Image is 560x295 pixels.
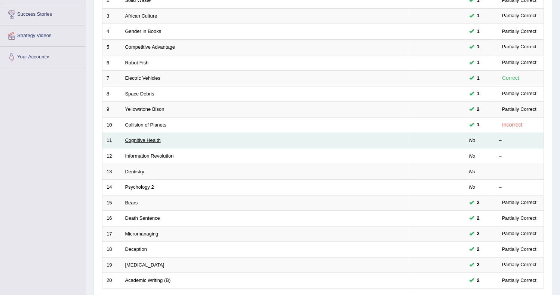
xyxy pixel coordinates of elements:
[102,8,121,24] td: 3
[102,164,121,180] td: 13
[102,242,121,258] td: 18
[499,137,539,144] div: –
[125,106,164,112] a: Yellowstone Bison
[474,215,483,222] span: You can still take this question
[125,262,164,268] a: [MEDICAL_DATA]
[102,180,121,195] td: 14
[102,133,121,149] td: 11
[499,43,539,51] div: Partially Correct
[125,137,161,143] a: Cognitive Health
[125,153,174,159] a: Information Revolution
[499,90,539,98] div: Partially Correct
[469,153,476,159] em: No
[102,257,121,273] td: 19
[102,86,121,102] td: 8
[0,25,86,44] a: Strategy Videos
[499,215,539,222] div: Partially Correct
[474,277,483,285] span: You can still take this question
[102,40,121,55] td: 5
[474,106,483,113] span: You can still take this question
[474,90,483,98] span: You can still take this question
[474,43,483,51] span: You can still take this question
[474,261,483,269] span: You can still take this question
[499,106,539,113] div: Partially Correct
[499,277,539,285] div: Partially Correct
[125,122,167,128] a: Collision of Planets
[125,200,138,206] a: Bears
[125,231,159,237] a: Micromanaging
[102,211,121,226] td: 16
[499,246,539,253] div: Partially Correct
[499,153,539,160] div: –
[125,246,147,252] a: Deception
[499,168,539,176] div: –
[102,55,121,71] td: 6
[469,184,476,190] em: No
[474,246,483,253] span: You can still take this question
[474,230,483,238] span: You can still take this question
[125,184,154,190] a: Psychology 2
[499,184,539,191] div: –
[474,28,483,36] span: You can still take this question
[499,199,539,207] div: Partially Correct
[125,277,171,283] a: Academic Writing (B)
[102,102,121,118] td: 9
[102,24,121,40] td: 4
[125,44,175,50] a: Competitive Advantage
[499,121,526,129] div: Incorrect
[102,148,121,164] td: 12
[125,75,161,81] a: Electric Vehicles
[102,226,121,242] td: 17
[125,91,154,97] a: Space Debris
[125,60,149,66] a: Robot Fish
[125,215,160,221] a: Death Sentence
[102,273,121,289] td: 20
[102,117,121,133] td: 10
[474,59,483,67] span: You can still take this question
[0,4,86,23] a: Success Stories
[499,74,523,82] div: Correct
[499,230,539,238] div: Partially Correct
[499,261,539,269] div: Partially Correct
[102,195,121,211] td: 15
[499,59,539,67] div: Partially Correct
[0,47,86,66] a: Your Account
[125,28,161,34] a: Gender in Books
[499,12,539,20] div: Partially Correct
[102,71,121,86] td: 7
[499,28,539,36] div: Partially Correct
[469,169,476,174] em: No
[469,137,476,143] em: No
[474,12,483,20] span: You can still take this question
[474,74,483,82] span: You can still take this question
[125,13,157,19] a: African Culture
[125,169,144,174] a: Dentistry
[474,199,483,207] span: You can still take this question
[474,121,483,129] span: You can still take this question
